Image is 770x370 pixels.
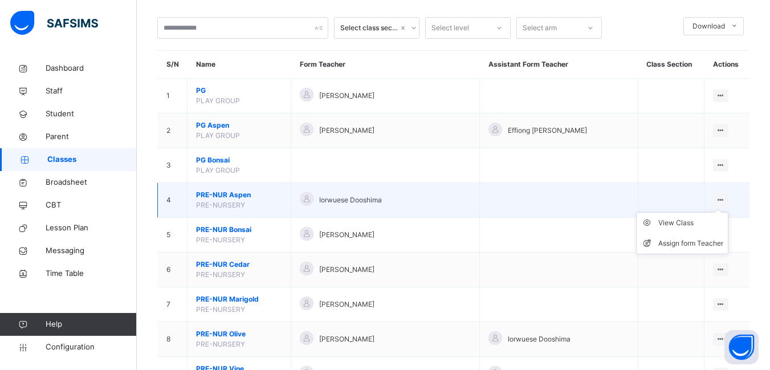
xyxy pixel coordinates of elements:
span: Lesson Plan [46,222,137,234]
div: Select level [431,17,469,39]
span: [PERSON_NAME] [319,334,374,344]
span: Dashboard [46,63,137,74]
span: Messaging [46,245,137,257]
span: PRE-NURSERY [196,305,245,314]
span: Configuration [46,341,136,353]
img: safsims [10,11,98,35]
span: Download [692,21,725,31]
span: PRE-NURSERY [196,235,245,244]
span: PRE-NURSERY [196,270,245,279]
span: Staff [46,86,137,97]
span: PRE-NUR Marigold [196,294,282,304]
span: [PERSON_NAME] [319,299,374,310]
div: Assign form Teacher [658,238,723,249]
td: 5 [158,218,188,253]
span: PLAY GROUP [196,166,240,174]
span: Classes [47,154,137,165]
span: PRE-NUR Aspen [196,190,282,200]
th: S/N [158,51,188,79]
div: Select arm [523,17,557,39]
div: Select class section [340,23,398,33]
span: PG [196,86,282,96]
td: 7 [158,287,188,322]
span: PRE-NUR Bonsai [196,225,282,235]
span: PRE-NUR Olive [196,329,282,339]
span: [PERSON_NAME] [319,125,374,136]
th: Assistant Form Teacher [480,51,638,79]
span: Time Table [46,268,137,279]
span: Parent [46,131,137,143]
span: [PERSON_NAME] [319,230,374,240]
span: PG Aspen [196,120,282,131]
span: Help [46,319,136,330]
span: [PERSON_NAME] [319,265,374,275]
span: Student [46,108,137,120]
td: 2 [158,113,188,148]
span: PRE-NUR Cedar [196,259,282,270]
span: PLAY GROUP [196,96,240,105]
div: View Class [658,217,723,229]
span: Effiong [PERSON_NAME] [508,125,587,136]
th: Class Section [638,51,704,79]
th: Actions [704,51,749,79]
span: Iorwuese Dooshima [508,334,571,344]
th: Form Teacher [291,51,480,79]
span: [PERSON_NAME] [319,91,374,101]
td: 4 [158,183,188,218]
td: 6 [158,253,188,287]
span: CBT [46,200,137,211]
span: PLAY GROUP [196,131,240,140]
span: PG Bonsai [196,155,282,165]
span: Broadsheet [46,177,137,188]
td: 1 [158,79,188,113]
th: Name [188,51,291,79]
button: Open asap [724,330,759,364]
span: PRE-NURSERY [196,201,245,209]
td: 8 [158,322,188,357]
td: 3 [158,148,188,183]
span: PRE-NURSERY [196,340,245,348]
span: Iorwuese Dooshima [319,195,382,205]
